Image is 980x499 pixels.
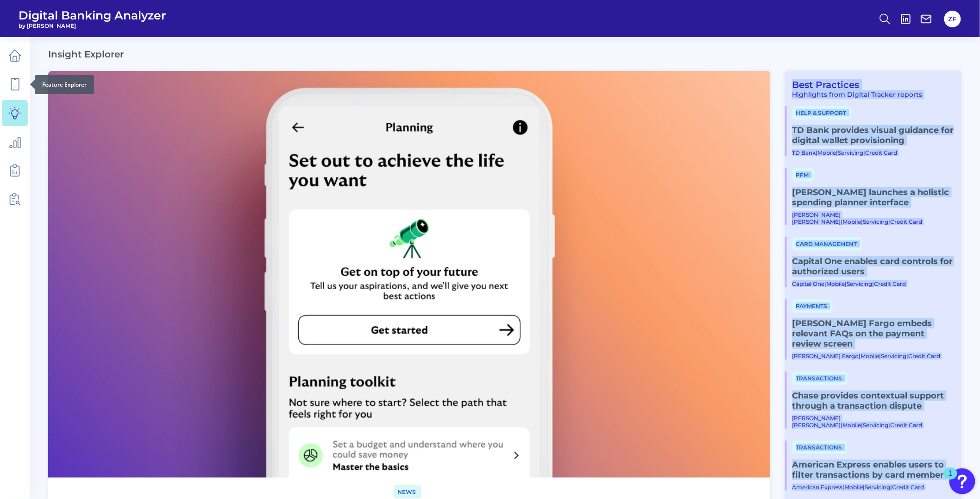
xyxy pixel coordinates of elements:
[864,149,866,156] span: |
[792,374,848,382] a: Transactions
[792,353,859,360] a: [PERSON_NAME] Fargo
[792,149,816,156] a: TD Bank
[865,484,891,491] a: Servicing
[874,280,906,287] a: Credit Card
[792,256,954,277] a: Capital One enables card controls for authorized users
[879,353,881,360] span: |
[19,22,166,29] span: by [PERSON_NAME]
[816,149,818,156] span: |
[792,168,814,182] span: PFM
[19,8,166,22] span: Digital Banking Analyzer
[873,280,874,287] span: |
[48,49,124,60] h2: Insight Explorer
[863,218,889,225] a: Servicing
[394,487,421,496] a: News
[859,353,861,360] span: |
[861,353,879,360] a: Mobile
[792,237,862,251] span: Card management
[792,187,954,208] a: [PERSON_NAME] launches a holistic spending planner interface
[825,280,827,287] span: |
[792,443,848,451] a: Transactions
[891,422,923,429] a: Credit Card
[792,299,833,313] span: Payments
[892,484,924,491] a: Credit Card
[792,441,848,454] span: Transactions
[949,474,953,486] div: 1
[792,484,843,491] a: American Express
[792,372,848,385] span: Transactions
[909,353,941,360] a: Credit Card
[792,211,841,225] a: [PERSON_NAME] [PERSON_NAME]
[863,422,889,429] a: Servicing
[843,422,861,429] a: Mobile
[889,218,891,225] span: |
[785,90,954,99] div: Highlights from Digital Tracker reports
[907,353,909,360] span: |
[836,149,838,156] span: |
[792,171,814,179] a: PFM
[841,218,843,225] span: |
[792,280,825,287] a: Capital One
[792,108,852,117] a: Help & Support
[792,106,852,120] span: Help & Support
[841,422,843,429] span: |
[845,280,847,287] span: |
[792,391,954,411] a: Chase provides contextual support through a transaction dispute
[827,280,845,287] a: Mobile
[863,484,865,491] span: |
[861,422,863,429] span: |
[881,353,907,360] a: Servicing
[35,75,94,94] div: Feature Explorer
[861,218,863,225] span: |
[889,422,891,429] span: |
[792,125,954,145] a: TD Bank provides visual guidance for digital wallet provisioning
[891,484,892,491] span: |
[843,484,845,491] span: |
[944,11,961,27] button: ZF
[891,218,923,225] a: Credit Card
[792,240,862,248] a: Card management
[838,149,864,156] a: Servicing
[949,468,975,494] button: Open Resource Center, 1 new notification
[792,415,841,429] a: [PERSON_NAME] [PERSON_NAME]
[845,484,863,491] a: Mobile
[792,302,833,310] a: Payments
[843,218,861,225] a: Mobile
[792,460,954,480] a: American Express enables users to filter transactions by card member
[847,280,873,287] a: Servicing
[394,485,421,499] span: News
[48,71,771,478] img: bannerImg
[792,318,954,349] a: [PERSON_NAME] Fargo embeds relevant FAQs on the payment review screen
[785,79,860,90] a: Best Practices
[866,149,898,156] a: Credit Card
[818,149,836,156] a: Mobile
